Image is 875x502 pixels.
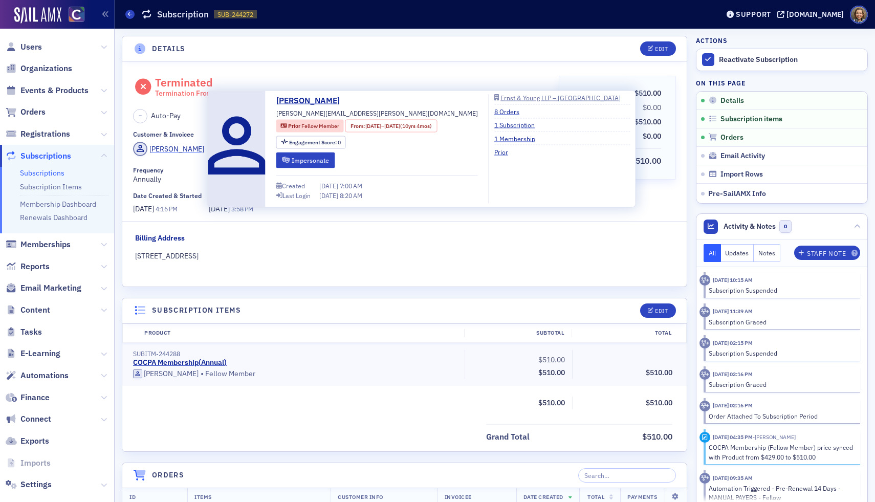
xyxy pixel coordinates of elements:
[276,152,335,168] button: Impersonate
[754,244,780,262] button: Notes
[20,457,51,469] span: Imports
[708,189,766,198] span: Pre-SailAMX Info
[486,431,533,443] span: Grand Total
[20,85,89,96] span: Events & Products
[704,244,721,262] button: All
[6,413,51,425] a: Connect
[699,307,710,317] div: Activity
[20,392,50,403] span: Finance
[384,122,400,129] span: [DATE]
[486,431,530,443] div: Grand Total
[646,368,672,377] span: $510.00
[724,221,776,232] span: Activity & Notes
[319,191,340,199] span: [DATE]
[151,111,181,121] span: Auto-Pay
[709,317,854,326] div: Subscription Graced
[6,128,70,140] a: Registrations
[20,261,50,272] span: Reports
[61,7,84,24] a: View Homepage
[646,398,672,407] span: $510.00
[445,493,472,500] span: Invoicee
[6,457,51,469] a: Imports
[699,369,710,380] div: Activity
[574,88,605,99] span: Subtotal
[699,401,710,411] div: Activity
[365,122,381,129] span: [DATE]
[280,122,339,130] a: Prior Fellow Member
[572,329,679,337] div: Total
[276,108,478,118] span: [PERSON_NAME][EMAIL_ADDRESS][PERSON_NAME][DOMAIN_NAME]
[655,46,668,52] div: Edit
[720,151,765,161] span: Email Activity
[696,36,728,45] h4: Actions
[696,78,868,88] h4: On this page
[696,49,867,71] button: Reactivate Subscription
[6,392,50,403] a: Finance
[144,369,199,379] div: [PERSON_NAME]
[523,493,563,500] span: Date Created
[720,96,744,105] span: Details
[351,122,366,130] span: From :
[20,370,69,381] span: Automations
[6,41,42,53] a: Users
[276,120,344,133] div: Prior: Prior: Fellow Member
[338,493,383,500] span: Customer Info
[14,7,61,24] img: SailAMX
[133,350,457,358] div: SUBITM-244288
[156,205,178,213] span: 4:16 PM
[6,435,49,447] a: Exports
[20,168,64,178] a: Subscriptions
[201,369,204,379] span: •
[699,338,710,348] div: Activity
[655,308,668,314] div: Edit
[155,76,260,98] div: Terminated
[6,326,42,338] a: Tasks
[494,134,543,143] a: 1 Membership
[786,10,844,19] div: [DOMAIN_NAME]
[135,233,185,244] div: Billing Address
[20,106,46,118] span: Orders
[538,355,565,364] span: $510.00
[699,275,710,286] div: Activity
[464,329,572,337] div: Subtotal
[721,244,754,262] button: Updates
[713,474,753,482] time: 4/17/2025 09:35 AM
[20,239,71,250] span: Memberships
[129,493,136,500] span: ID
[578,468,676,483] input: Search…
[779,220,792,233] span: 0
[538,398,565,407] span: $510.00
[133,358,227,367] a: COCPA Membership(Annual)
[133,192,202,200] div: Date Created & Started
[20,282,81,294] span: Email Marketing
[713,370,753,378] time: 5/1/2025 02:16 PM
[157,8,209,20] h1: Subscription
[538,368,565,377] span: $510.00
[850,6,868,24] span: Profile
[301,122,339,129] span: Fellow Member
[719,55,862,64] div: Reactivate Subscription
[720,133,743,142] span: Orders
[640,41,675,56] button: Edit
[6,106,46,118] a: Orders
[631,156,661,166] span: $510.00
[6,261,50,272] a: Reports
[133,130,194,138] div: Customer & Invoicee
[713,308,753,315] time: 5/13/2025 11:39 AM
[340,182,362,190] span: 7:00 AM
[289,138,338,145] span: Engagement Score :
[20,435,49,447] span: Exports
[20,150,71,162] span: Subscriptions
[133,166,552,185] div: Annually
[340,191,362,199] span: 8:20 AM
[276,95,347,107] a: [PERSON_NAME]
[20,200,96,209] a: Membership Dashboard
[152,43,186,54] h4: Details
[720,115,782,124] span: Subscription items
[137,329,464,337] div: Product
[20,213,87,222] a: Renewals Dashboard
[643,132,661,141] span: $0.00
[709,348,854,358] div: Subscription Suspended
[282,183,305,189] div: Created
[720,170,763,179] span: Import Rows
